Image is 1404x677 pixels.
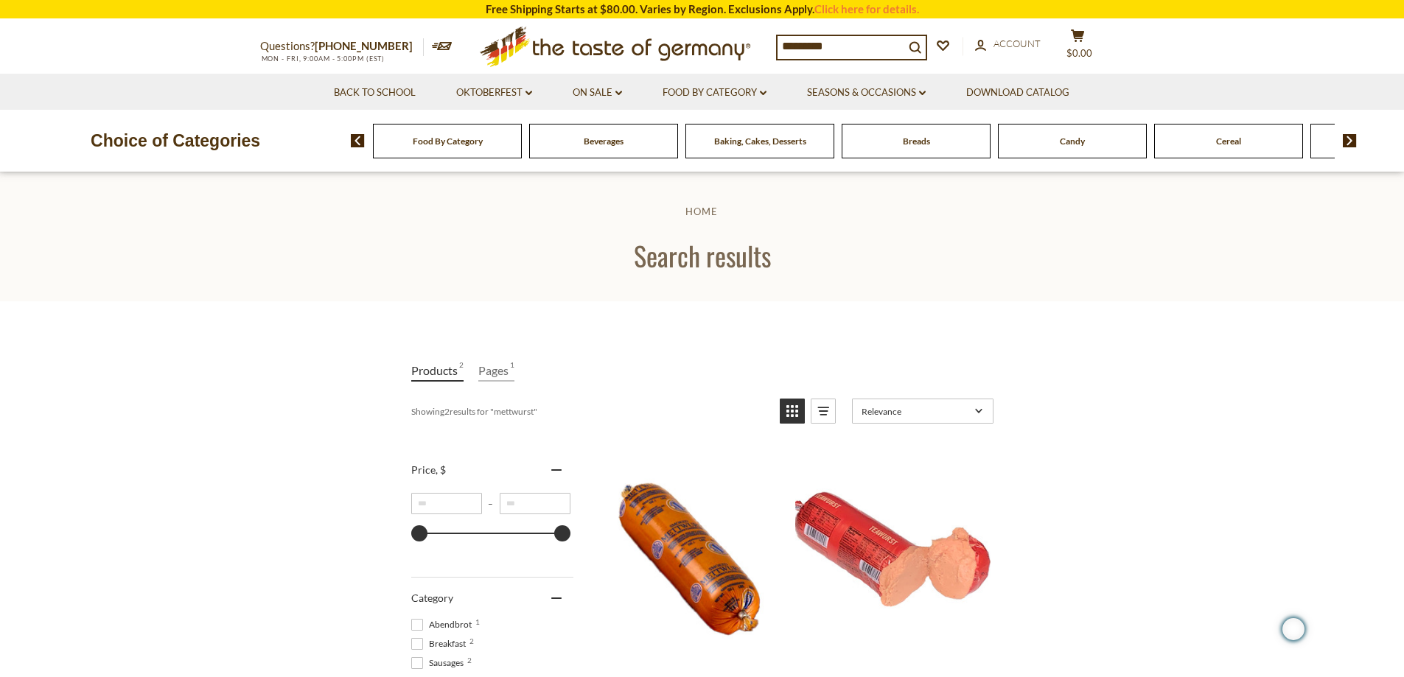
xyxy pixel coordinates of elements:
[510,360,514,380] span: 1
[993,38,1041,49] span: Account
[975,36,1041,52] a: Account
[411,592,453,604] span: Category
[459,360,464,380] span: 2
[351,134,365,147] img: previous arrow
[467,656,472,664] span: 2
[966,85,1069,101] a: Download Catalog
[1060,136,1085,147] a: Candy
[478,360,514,382] a: View Pages Tab
[260,37,424,56] p: Questions?
[411,360,464,382] a: View Products Tab
[685,206,718,217] a: Home
[714,136,806,147] a: Baking, Cakes, Desserts
[1066,47,1092,59] span: $0.00
[903,136,930,147] a: Breads
[260,55,385,63] span: MON - FRI, 9:00AM - 5:00PM (EST)
[436,463,446,476] span: , $
[811,399,836,424] a: View list mode
[475,618,480,625] span: 1
[334,85,416,101] a: Back to School
[315,39,413,52] a: [PHONE_NUMBER]
[411,656,468,670] span: Sausages
[411,637,470,650] span: Breakfast
[1216,136,1241,147] a: Cereal
[411,399,769,424] div: Showing results for " "
[456,85,532,101] a: Oktoberfest
[1343,134,1357,147] img: next arrow
[411,618,476,631] span: Abendbrot
[411,493,482,514] input: Minimum value
[807,85,926,101] a: Seasons & Occasions
[500,493,570,514] input: Maximum value
[852,399,993,424] a: Sort options
[862,406,970,417] span: Relevance
[482,498,500,509] span: –
[413,136,483,147] a: Food By Category
[1056,29,1100,66] button: $0.00
[663,85,766,101] a: Food By Category
[469,637,474,645] span: 2
[411,463,446,476] span: Price
[814,2,919,15] a: Click here for details.
[573,85,622,101] a: On Sale
[584,136,624,147] a: Beverages
[444,406,450,417] b: 2
[780,399,805,424] a: View grid mode
[46,239,1358,272] h1: Search results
